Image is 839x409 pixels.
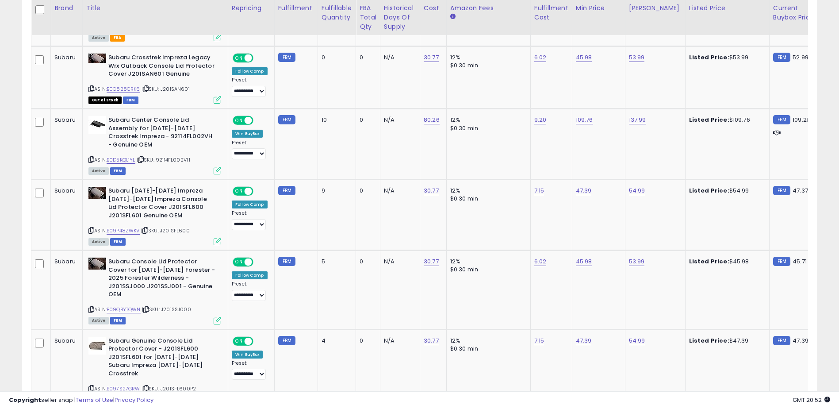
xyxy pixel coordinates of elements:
div: $0.30 min [450,266,524,274]
a: Privacy Policy [115,396,153,404]
b: Subaru Crosstrek Impreza Legacy Wrx Outback Console Lid Protector Cover J201SAN601 Genuine [108,54,216,81]
a: 7.15 [534,336,544,345]
a: 53.99 [629,257,645,266]
b: Listed Price: [689,257,729,266]
img: 41Cv8h8gH2L._SL40_.jpg [88,187,106,199]
a: Terms of Use [76,396,113,404]
span: 47.39 [793,336,808,345]
div: ASIN: [88,187,221,244]
div: 5 [322,258,349,266]
div: [PERSON_NAME] [629,4,682,13]
small: FBM [278,115,295,124]
a: 6.02 [534,53,547,62]
a: 45.98 [576,257,592,266]
div: Subaru [54,258,76,266]
a: 54.99 [629,186,645,195]
div: Win BuyBox [232,130,263,138]
div: Cost [424,4,443,13]
small: FBM [773,257,790,266]
div: Repricing [232,4,271,13]
small: FBM [773,336,790,345]
span: ON [234,117,245,124]
div: Subaru [54,116,76,124]
div: 12% [450,258,524,266]
a: 7.15 [534,186,544,195]
a: 109.76 [576,116,593,124]
b: Subaru Console Lid Protector Cover for [DATE]-[DATE] Forester - 2025 Forester Wilderness - J201SS... [108,258,216,301]
div: Follow Comp [232,201,268,208]
small: FBM [278,336,295,345]
div: seller snap | | [9,396,153,405]
img: 21TrGGOS4DL._SL40_.jpg [88,116,106,134]
a: 30.77 [424,257,439,266]
div: 10 [322,116,349,124]
span: 45.71 [793,257,807,266]
b: Listed Price: [689,336,729,345]
div: Listed Price [689,4,766,13]
div: ASIN: [88,116,221,174]
div: $53.99 [689,54,762,62]
a: 30.77 [424,336,439,345]
div: Title [86,4,224,13]
span: All listings currently available for purchase on Amazon [88,34,109,42]
a: B0D5KQL1YL [107,156,135,164]
div: N/A [384,258,413,266]
div: 0 [360,258,373,266]
div: Fulfillment [278,4,314,13]
small: FBM [773,186,790,195]
small: FBM [278,257,295,266]
div: Subaru [54,187,76,195]
div: Follow Comp [232,67,268,75]
a: 6.02 [534,257,547,266]
a: B09P48ZWKV [107,227,140,235]
span: 109.21 [793,116,808,124]
span: OFF [252,117,266,124]
div: $0.30 min [450,345,524,353]
b: Subaru Center Console Lid Assembly for [DATE]-[DATE] Crosstrek Impreza - 92114FL002VH - Genuine OEM [108,116,216,151]
small: FBM [278,186,295,195]
div: Fulfillment Cost [534,4,568,22]
div: 9 [322,187,349,195]
span: FBA [110,34,125,42]
span: All listings that are currently out of stock and unavailable for purchase on Amazon [88,96,122,104]
a: 47.39 [576,186,592,195]
a: 47.39 [576,336,592,345]
div: N/A [384,54,413,62]
b: Listed Price: [689,53,729,62]
span: OFF [252,188,266,195]
a: 54.99 [629,336,645,345]
img: 31JTyl16dZL._SL40_.jpg [88,337,106,355]
div: Win BuyBox [232,351,263,359]
a: B09QBYTQWN [107,306,141,313]
span: OFF [252,259,266,266]
div: Preset: [232,140,268,160]
div: 0 [360,116,373,124]
small: FBM [278,53,295,62]
span: 47.37 [793,186,808,195]
span: All listings currently available for purchase on Amazon [88,167,109,175]
span: All listings currently available for purchase on Amazon [88,317,109,324]
strong: Copyright [9,396,41,404]
small: FBM [773,115,790,124]
div: Preset: [232,210,268,230]
span: FBM [123,96,139,104]
div: $45.98 [689,258,762,266]
div: ASIN: [88,258,221,323]
a: 53.99 [629,53,645,62]
div: ASIN: [88,54,221,103]
small: Amazon Fees. [450,13,456,21]
span: | SKU: J201SSJ000 [142,306,191,313]
b: Subaru [DATE]-[DATE] Impreza [DATE]-[DATE] Impreza Console Lid Protector Cover J201SFL600 J201SFL... [108,187,216,222]
span: FBM [110,167,126,175]
div: 12% [450,54,524,62]
div: N/A [384,337,413,345]
img: 41LhkzimgAL._SL40_.jpg [88,258,106,270]
span: ON [234,188,245,195]
span: FBM [110,317,126,324]
div: $47.39 [689,337,762,345]
div: 0 [360,337,373,345]
a: 30.77 [424,186,439,195]
div: 4 [322,337,349,345]
div: Preset: [232,77,268,97]
div: 0 [360,54,373,62]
